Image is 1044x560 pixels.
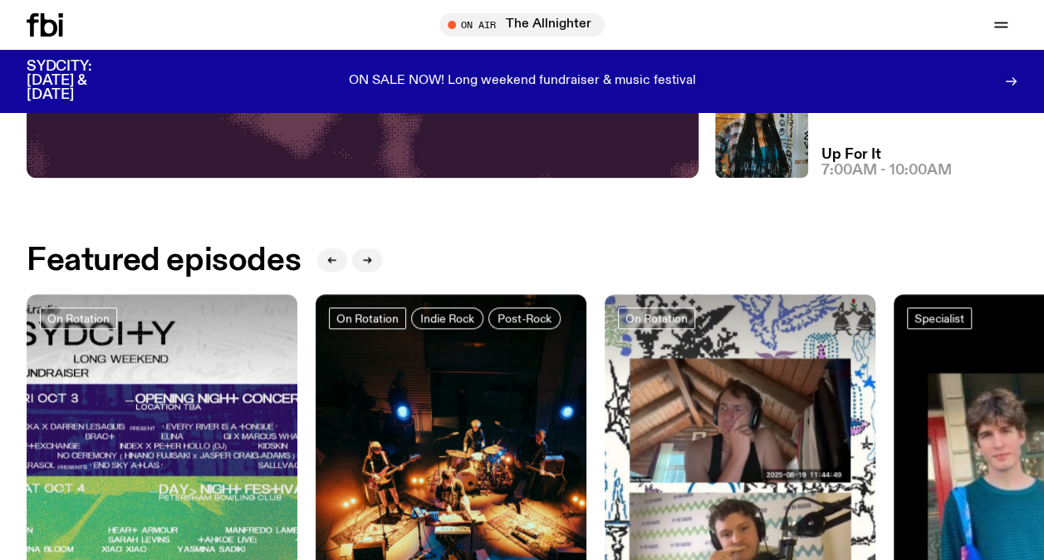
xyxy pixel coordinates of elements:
[497,312,551,325] span: Post-Rock
[914,312,964,325] span: Specialist
[349,74,696,89] p: ON SALE NOW! Long weekend fundraiser & music festival
[40,307,117,329] a: On Rotation
[625,312,688,325] span: On Rotation
[618,307,695,329] a: On Rotation
[27,60,133,102] h3: SYDCITY: [DATE] & [DATE]
[329,307,406,329] a: On Rotation
[27,246,301,276] h2: Featured episodes
[907,307,972,329] a: Specialist
[439,13,605,37] button: On AirThe Allnighter
[47,312,110,325] span: On Rotation
[420,312,474,325] span: Indie Rock
[821,148,881,162] a: Up For It
[488,307,561,329] a: Post-Rock
[411,307,483,329] a: Indie Rock
[336,312,399,325] span: On Rotation
[821,164,952,178] span: 7:00am - 10:00am
[715,85,808,178] img: Ify - a Brown Skin girl with black braided twists, looking up to the side with her tongue stickin...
